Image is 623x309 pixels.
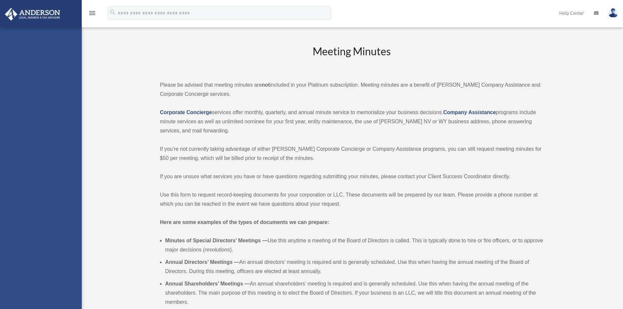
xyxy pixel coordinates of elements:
[88,11,96,17] a: menu
[262,82,270,88] strong: not
[160,44,543,71] h2: Meeting Minutes
[160,80,543,99] p: Please be advised that meeting minutes are included in your Platinum subscription. Meeting minute...
[608,8,618,18] img: User Pic
[160,172,543,181] p: If you are unsure what services you have or have questions regarding submitting your minutes, ple...
[205,247,230,252] em: resolutions
[165,281,250,286] b: Annual Shareholders’ Meetings —
[160,219,329,225] strong: Here are some examples of the types of documents we can prepare:
[165,236,543,254] li: Use this anytime a meeting of the Board of Directors is called. This is typically done to hire or...
[165,238,268,243] b: Minutes of Special Directors’ Meetings —
[165,259,239,265] b: Annual Directors’ Meetings —
[165,279,543,307] li: An annual shareholders’ meeting is required and is generally scheduled. Use this when having the ...
[3,8,62,21] img: Anderson Advisors Platinum Portal
[160,108,543,135] p: services offer monthly, quarterly, and annual minute service to memorialize your business decisio...
[443,110,496,115] a: Company Assistance
[109,9,116,16] i: search
[88,9,96,17] i: menu
[160,145,543,163] p: If you’re not currently taking advantage of either [PERSON_NAME] Corporate Concierge or Company A...
[160,190,543,209] p: Use this form to request record-keeping documents for your corporation or LLC. These documents wi...
[160,110,212,115] a: Corporate Concierge
[165,258,543,276] li: An annual directors’ meeting is required and is generally scheduled. Use this when having the ann...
